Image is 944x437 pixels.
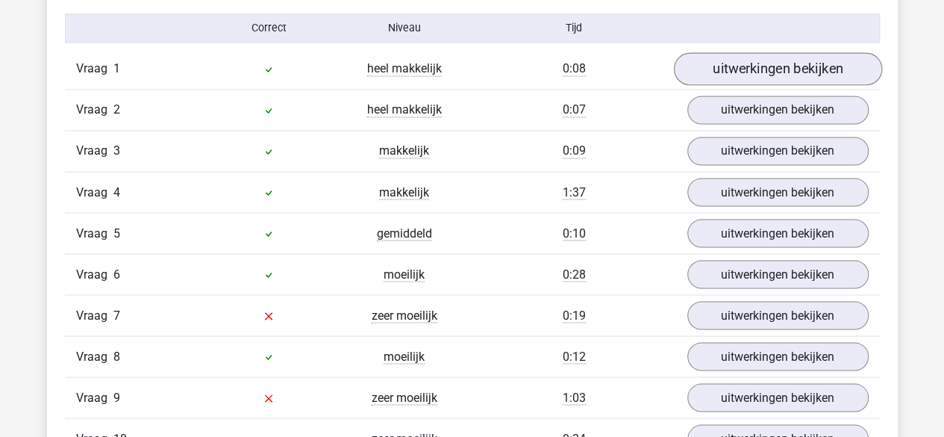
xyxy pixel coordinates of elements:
span: moeilijk [384,267,425,282]
span: Vraag [76,60,113,78]
span: Vraag [76,265,113,283]
span: 3 [113,143,120,158]
span: 0:28 [563,267,586,282]
span: Vraag [76,142,113,160]
span: Vraag [76,101,113,119]
div: Correct [201,20,337,36]
span: 6 [113,267,120,281]
a: uitwerkingen bekijken [687,342,869,371]
span: 7 [113,308,120,322]
span: Vraag [76,183,113,201]
a: uitwerkingen bekijken [687,260,869,288]
span: heel makkelijk [367,102,442,117]
span: Vraag [76,224,113,242]
a: uitwerkingen bekijken [687,137,869,165]
div: Niveau [337,20,472,36]
a: uitwerkingen bekijken [687,96,869,124]
span: makkelijk [379,143,429,158]
span: gemiddeld [377,226,432,241]
span: moeilijk [384,349,425,364]
a: uitwerkingen bekijken [687,383,869,412]
a: uitwerkingen bekijken [687,219,869,247]
a: uitwerkingen bekijken [687,178,869,206]
span: Vraag [76,347,113,365]
span: zeer moeilijk [372,390,437,405]
span: 0:10 [563,226,586,241]
span: 8 [113,349,120,363]
span: Vraag [76,306,113,324]
span: 1 [113,61,120,75]
a: uitwerkingen bekijken [687,301,869,329]
span: 5 [113,226,120,240]
span: 2 [113,102,120,117]
span: 1:03 [563,390,586,405]
a: uitwerkingen bekijken [673,53,881,86]
span: Vraag [76,388,113,406]
div: Tijd [472,20,675,36]
span: 0:09 [563,143,586,158]
span: 0:12 [563,349,586,364]
span: 9 [113,390,120,404]
span: 0:19 [563,308,586,323]
span: makkelijk [379,185,429,199]
span: zeer moeilijk [372,308,437,323]
span: 0:08 [563,61,586,76]
span: 0:07 [563,102,586,117]
span: 4 [113,185,120,199]
span: heel makkelijk [367,61,442,76]
span: 1:37 [563,185,586,199]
